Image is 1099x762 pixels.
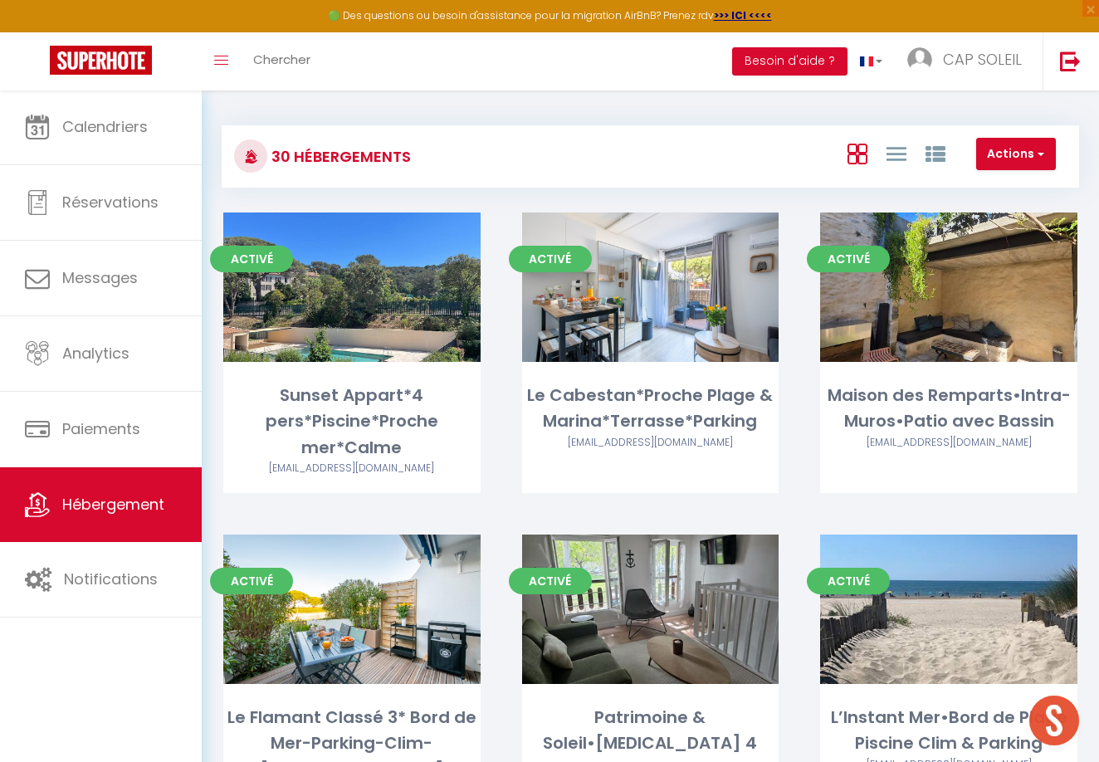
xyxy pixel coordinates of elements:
[223,461,481,476] div: Airbnb
[522,435,779,451] div: Airbnb
[509,246,592,272] span: Activé
[907,47,932,72] img: ...
[64,569,158,589] span: Notifications
[820,705,1077,757] div: L’Instant Mer•Bord de Plage Piscine Clim & Parking
[820,383,1077,435] div: Maison des Remparts•Intra-Muros•Patio avec Bassin
[62,418,140,439] span: Paiements
[976,138,1056,171] button: Actions
[62,343,129,364] span: Analytics
[62,267,138,288] span: Messages
[62,116,148,137] span: Calendriers
[847,139,867,167] a: Vue en Box
[732,47,847,76] button: Besoin d'aide ?
[943,49,1022,70] span: CAP SOLEIL
[509,568,592,594] span: Activé
[253,51,310,68] span: Chercher
[62,192,159,212] span: Réservations
[210,568,293,594] span: Activé
[522,383,779,435] div: Le Cabestan*Proche Plage & Marina*Terrasse*Parking
[807,246,890,272] span: Activé
[895,32,1043,90] a: ... CAP SOLEIL
[1029,696,1079,745] div: Ouvrir le chat
[926,139,945,167] a: Vue par Groupe
[241,32,323,90] a: Chercher
[223,383,481,461] div: Sunset Appart*4 pers*Piscine*Proche mer*Calme
[62,494,164,515] span: Hébergement
[210,246,293,272] span: Activé
[887,139,906,167] a: Vue en Liste
[820,435,1077,451] div: Airbnb
[50,46,152,75] img: Super Booking
[267,138,411,175] h3: 30 Hébergements
[1060,51,1081,71] img: logout
[807,568,890,594] span: Activé
[714,8,772,22] a: >>> ICI <<<<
